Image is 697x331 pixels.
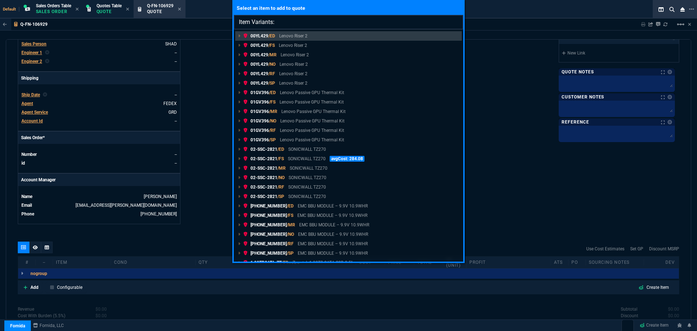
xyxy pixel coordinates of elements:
[280,118,345,124] p: Lenovo Passive GPU Thermal Kit
[243,89,276,96] p: 01GV396
[243,42,275,49] p: 00YL429
[280,127,344,134] p: Lenovo Passive GPU Thermal Kit
[288,184,326,190] p: SONICWALL TZ270
[280,89,344,96] p: Lenovo Passive GPU Thermal Kit
[243,174,285,181] p: 02-SSC-2821
[243,212,293,219] p: [PHONE_NUMBER]
[268,33,275,39] span: /ED
[243,259,289,266] p: 1.92TBSATA-ZT
[269,128,276,133] span: /RF
[243,118,276,124] p: 01GV396
[277,175,285,180] span: /NO
[637,320,672,331] a: Create Item
[279,80,307,86] p: Lenovo Riser 2
[299,222,369,228] p: EMC BBU MODULE – 9.9V 10.9WHR
[243,203,294,209] p: [PHONE_NUMBER]
[279,70,307,77] p: Lenovo Riser 2
[288,193,326,200] p: SONICWALL TZ270
[288,156,326,162] p: SONICWALL TZ270
[243,241,294,247] p: [PHONE_NUMBER]
[287,232,294,237] span: /NO
[282,260,289,265] span: /ED
[280,137,344,143] p: Lenovo Passive GPU Thermal Kit
[243,184,284,190] p: 02-SSC-2821
[287,222,295,227] span: /MR
[243,146,284,153] p: 02-SSC-2821
[281,52,309,58] p: Lenovo Riser 2
[280,61,308,68] p: Lenovo Riser 2
[243,33,275,39] p: 00YL429
[269,100,276,105] span: /FS
[288,146,326,153] p: SONICWALL TZ270
[281,108,346,115] p: Lenovo Passive GPU Thermal Kit
[330,156,364,162] p: avgCost: 284.08
[279,33,307,39] p: Lenovo Riser 2
[243,80,275,86] p: 00YL429
[269,137,276,142] span: /SP
[269,109,277,114] span: /MR
[243,193,284,200] p: 02-SSC-2821
[277,147,284,152] span: /ED
[290,165,327,171] p: SONICWALL TZ270
[243,99,276,105] p: 01GV396
[268,81,275,86] span: /SP
[268,62,276,67] span: /NO
[268,52,277,57] span: /MR
[268,71,275,76] span: /RF
[243,231,294,238] p: [PHONE_NUMBER]
[298,231,368,238] p: EMC BBU MODULE – 9.9V 10.9WHR
[268,43,275,48] span: /FS
[31,322,66,329] a: msbcCompanyName
[269,118,276,124] span: /NO
[298,203,368,209] p: EMC BBU MODULE – 9.9V 10.9WHR
[287,203,294,209] span: /ED
[243,127,276,134] p: 01GV396
[280,99,344,105] p: Lenovo Passive GPU Thermal Kit
[298,241,368,247] p: EMC BBU MODULE – 9.9V 10.9WHR
[298,250,368,257] p: EMC BBU MODULE – 9.9V 10.9WHR
[297,212,367,219] p: EMC BBU MODULE – 9.9V 10.9WHR
[287,251,294,256] span: /SP
[234,1,463,15] p: Select an item to add to quote
[243,156,284,162] p: 02-SSC-2821
[243,250,294,257] p: [PHONE_NUMBER]
[287,241,294,246] span: /RF
[243,108,277,115] p: 01GV396
[234,15,463,29] input: Search...
[277,194,284,199] span: /SP
[277,185,284,190] span: /RF
[243,137,276,143] p: 01GV396
[277,156,284,161] span: /FS
[277,166,286,171] span: /MR
[243,222,295,228] p: [PHONE_NUMBER]
[243,61,276,68] p: 00YL429
[243,165,286,171] p: 02-SSC-2821
[289,174,326,181] p: SONICWALL TZ270
[243,70,275,77] p: 00YL429
[243,52,277,58] p: 00YL429
[269,90,276,95] span: /ED
[287,213,293,218] span: /FS
[293,259,352,266] p: Zayntek 1.92TB SATA SSD 2.5
[279,42,307,49] p: Lenovo Riser 2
